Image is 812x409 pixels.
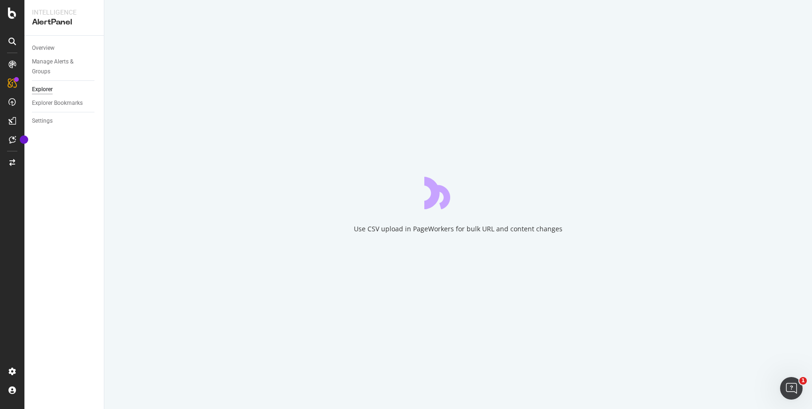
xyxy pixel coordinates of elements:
[32,98,97,108] a: Explorer Bookmarks
[32,98,83,108] div: Explorer Bookmarks
[32,17,96,28] div: AlertPanel
[32,116,53,126] div: Settings
[20,135,28,144] div: Tooltip anchor
[354,224,562,234] div: Use CSV upload in PageWorkers for bulk URL and content changes
[780,377,803,400] iframe: Intercom live chat
[32,43,55,53] div: Overview
[799,377,807,385] span: 1
[32,43,97,53] a: Overview
[424,175,492,209] div: animation
[32,85,53,94] div: Explorer
[32,57,88,77] div: Manage Alerts & Groups
[32,85,97,94] a: Explorer
[32,8,96,17] div: Intelligence
[32,116,97,126] a: Settings
[32,57,97,77] a: Manage Alerts & Groups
